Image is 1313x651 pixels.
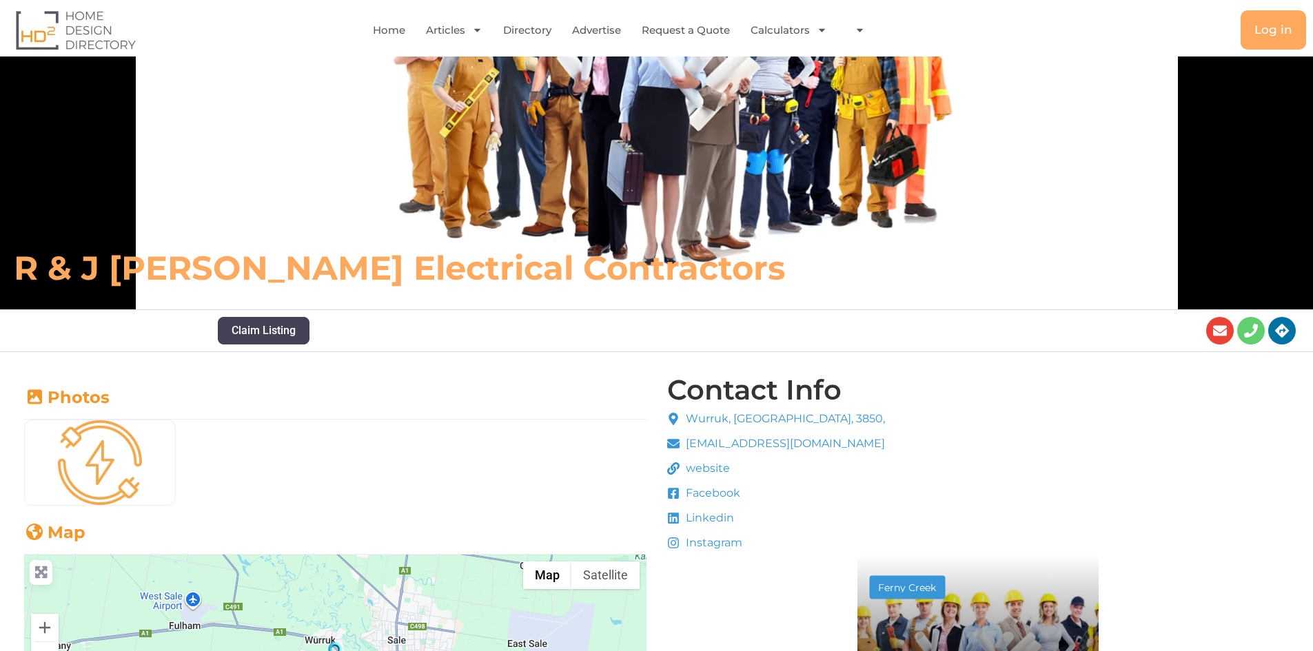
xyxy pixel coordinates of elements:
[426,14,482,46] a: Articles
[682,535,742,551] span: Instagram
[682,460,730,477] span: website
[751,14,827,46] a: Calculators
[682,411,885,427] span: Wurruk, [GEOGRAPHIC_DATA], 3850,
[1254,24,1292,36] span: Log in
[571,561,640,589] button: Show satellite imagery
[373,14,405,46] a: Home
[667,435,886,452] a: [EMAIL_ADDRESS][DOMAIN_NAME]
[572,14,621,46] a: Advertise
[25,420,175,504] img: Mask group (5)
[31,614,59,641] button: Zoom in
[682,435,885,452] span: [EMAIL_ADDRESS][DOMAIN_NAME]
[682,510,734,526] span: Linkedin
[682,485,740,502] span: Facebook
[24,387,110,407] a: Photos
[667,376,842,404] h4: Contact Info
[267,14,981,46] nav: Menu
[523,561,571,589] button: Show street map
[1241,10,1306,50] a: Log in
[642,14,730,46] a: Request a Quote
[14,247,913,289] h6: R & J [PERSON_NAME] Electrical Contractors
[24,522,85,542] a: Map
[876,583,938,592] div: Ferny Creek
[503,14,551,46] a: Directory
[218,317,309,344] button: Claim Listing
